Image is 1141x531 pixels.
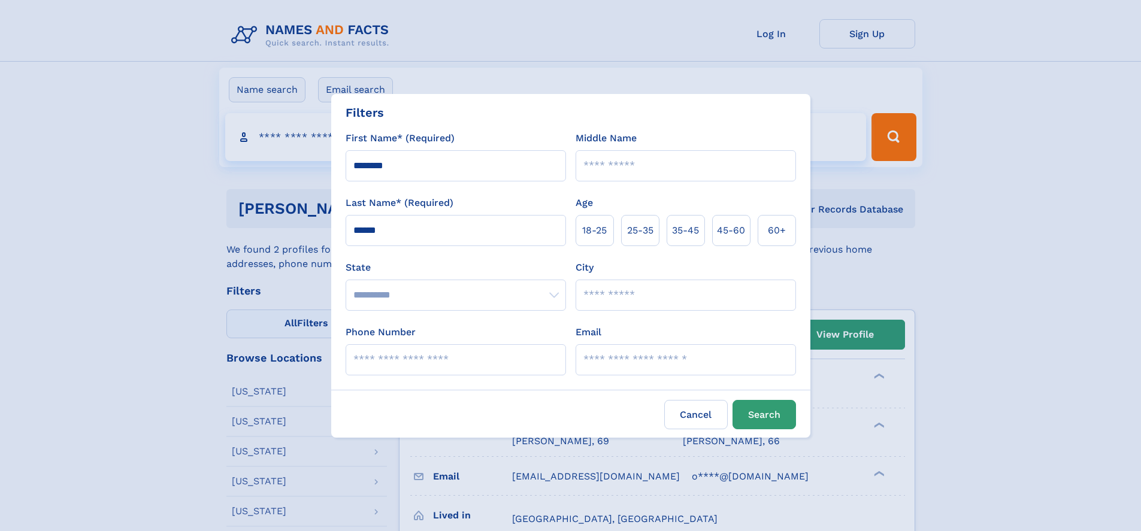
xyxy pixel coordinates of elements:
div: Filters [346,104,384,122]
span: 35‑45 [672,223,699,238]
label: State [346,260,566,275]
label: Last Name* (Required) [346,196,453,210]
label: First Name* (Required) [346,131,455,145]
label: Middle Name [576,131,637,145]
label: Email [576,325,601,339]
button: Search [733,400,796,429]
span: 45‑60 [717,223,745,238]
span: 18‑25 [582,223,607,238]
label: Phone Number [346,325,416,339]
label: Age [576,196,593,210]
span: 25‑35 [627,223,653,238]
label: City [576,260,594,275]
span: 60+ [768,223,786,238]
label: Cancel [664,400,728,429]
